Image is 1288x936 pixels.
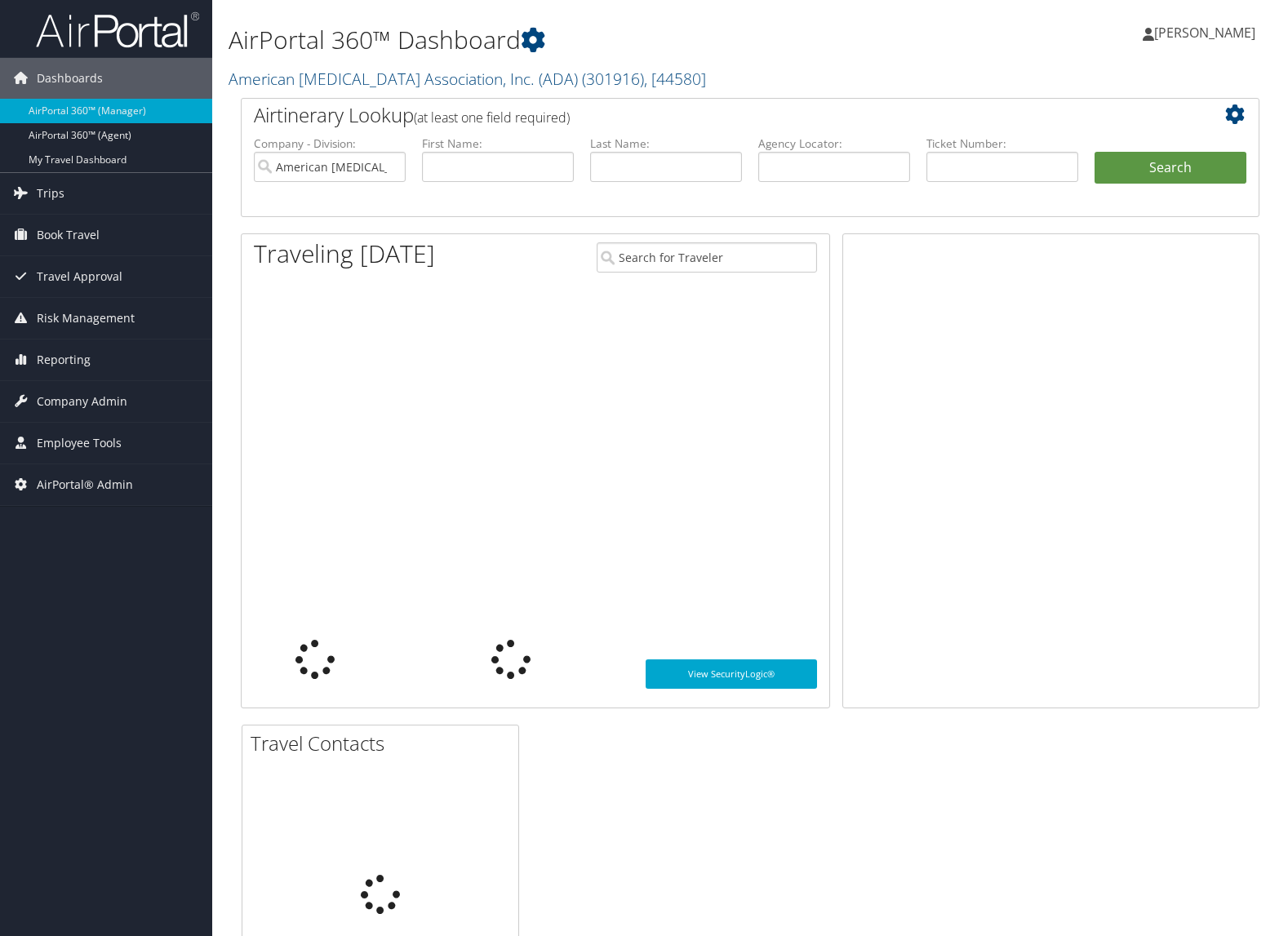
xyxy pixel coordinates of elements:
label: Company - Division: [254,135,406,152]
label: Ticket Number: [926,135,1078,152]
span: Reporting [37,339,91,380]
label: First Name: [422,135,574,152]
span: Risk Management [37,298,135,339]
span: Book Travel [37,215,100,255]
span: , [ 44580 ] [644,68,706,90]
button: Search [1095,152,1246,184]
span: Travel Approval [37,256,122,297]
img: airportal-logo.png [36,11,199,49]
h2: Travel Contacts [251,730,518,757]
span: Trips [37,173,64,214]
span: (at least one field required) [414,109,570,126]
label: Agency Locator: [758,135,910,152]
a: [PERSON_NAME] [1143,8,1272,57]
h1: Traveling [DATE] [254,237,435,271]
span: [PERSON_NAME] [1154,24,1255,42]
a: View SecurityLogic® [646,659,817,689]
a: American [MEDICAL_DATA] Association, Inc. (ADA) [229,68,706,90]
h2: Airtinerary Lookup [254,101,1161,129]
input: Search for Traveler [597,242,817,273]
span: AirPortal® Admin [37,464,133,505]
span: Dashboards [37,58,103,99]
h1: AirPortal 360™ Dashboard [229,23,924,57]
label: Last Name: [590,135,742,152]
span: Employee Tools [37,423,122,464]
span: Company Admin [37,381,127,422]
span: ( 301916 ) [582,68,644,90]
